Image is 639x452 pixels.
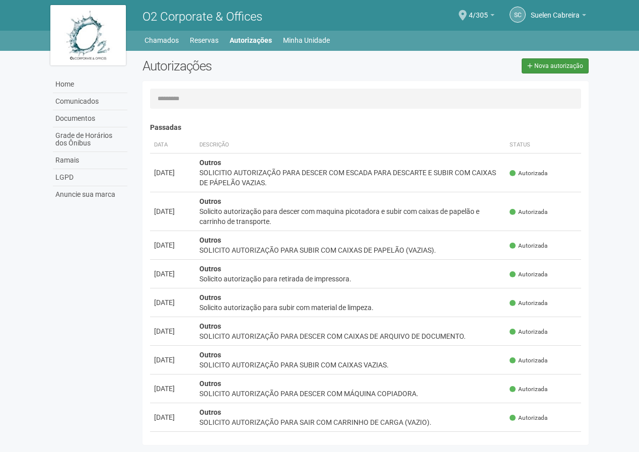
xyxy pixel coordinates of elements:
div: [DATE] [154,384,191,394]
span: O2 Corporate & Offices [143,10,262,24]
div: SOLICITIO AUTORIZAÇÃO PARA DESCER COM ESCADA PARA DESCARTE E SUBIR COM CAIXAS DE PÁPELÃO VAZIAS. [199,168,502,188]
th: Descrição [195,137,506,154]
span: Nova autorização [534,62,583,69]
strong: Outros [199,408,221,416]
a: 4/305 [469,13,494,21]
div: [DATE] [154,355,191,365]
span: Autorizada [510,385,547,394]
div: [DATE] [154,269,191,279]
span: Autorizada [510,328,547,336]
a: Chamados [145,33,179,47]
span: Autorizada [510,414,547,422]
div: SOLICITO AUTORIZAÇÃO PARA SUBIR COM CAIXAS VAZIAS. [199,360,502,370]
span: Autorizada [510,299,547,308]
span: Autorizada [510,270,547,279]
a: Home [53,76,127,93]
a: Minha Unidade [283,33,330,47]
a: Comunicados [53,93,127,110]
strong: Outros [199,437,221,445]
div: SOLICITO AUTORIZAÇÃO PARA DESCER COM CAIXAS DE ARQUIVO DE DOCUMENTO. [199,331,502,341]
div: [DATE] [154,168,191,178]
div: Solicito autorização para retirada de impressora. [199,274,502,284]
span: Autorizada [510,356,547,365]
th: Data [150,137,195,154]
h2: Autorizações [143,58,358,73]
strong: Outros [199,351,221,359]
h4: Passadas [150,124,582,131]
div: SOLICITO AUTORIZAÇÃO PARA DESCER COM MÁQUINA COPIADORA. [199,389,502,399]
div: [DATE] [154,297,191,308]
a: Reservas [190,33,219,47]
a: Ramais [53,152,127,169]
span: Suelen Cabreira [531,2,580,19]
th: Status [506,137,581,154]
span: Autorizada [510,242,547,250]
div: Solicito autorização para subir com material de limpeza. [199,303,502,313]
a: Anuncie sua marca [53,186,127,203]
img: logo.jpg [50,5,126,65]
div: [DATE] [154,412,191,422]
strong: Outros [199,159,221,167]
a: Nova autorização [522,58,589,73]
a: LGPD [53,169,127,186]
strong: Outros [199,322,221,330]
span: Autorizada [510,169,547,178]
div: SOLICITO AUTORIZAÇÃO PARA SAIR COM CARRINHO DE CARGA (VAZIO). [199,417,502,427]
strong: Outros [199,236,221,244]
strong: Outros [199,197,221,205]
a: Suelen Cabreira [531,13,586,21]
a: SC [510,7,526,23]
div: Solicito autorização para descer com maquina picotadora e subir com caixas de papelão e carrinho ... [199,206,502,227]
strong: Outros [199,380,221,388]
div: [DATE] [154,206,191,216]
strong: Outros [199,293,221,302]
div: [DATE] [154,240,191,250]
span: 4/305 [469,2,488,19]
a: Autorizações [230,33,272,47]
a: Documentos [53,110,127,127]
strong: Outros [199,265,221,273]
div: SOLICITO AUTORIZAÇÃO PARA SUBIR COM CAIXAS DE PAPELÃO (VAZIAS). [199,245,502,255]
div: [DATE] [154,326,191,336]
span: Autorizada [510,208,547,216]
a: Grade de Horários dos Ônibus [53,127,127,152]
